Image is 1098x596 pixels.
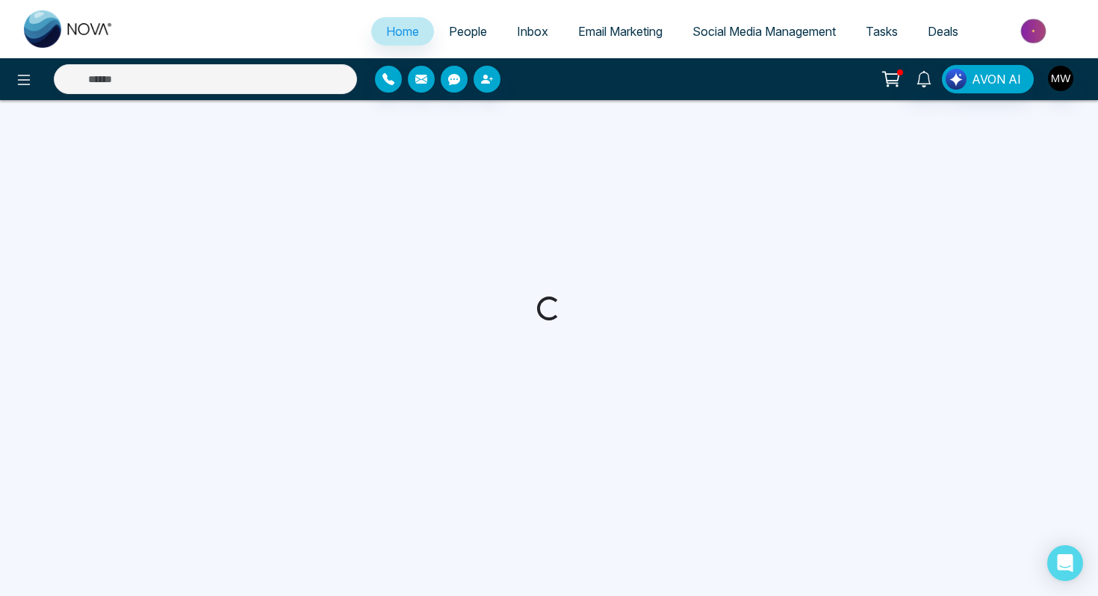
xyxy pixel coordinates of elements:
[1048,66,1073,91] img: User Avatar
[502,17,563,46] a: Inbox
[981,14,1089,48] img: Market-place.gif
[371,17,434,46] a: Home
[851,17,913,46] a: Tasks
[563,17,677,46] a: Email Marketing
[386,24,419,39] span: Home
[972,70,1021,88] span: AVON AI
[517,24,548,39] span: Inbox
[942,65,1034,93] button: AVON AI
[866,24,898,39] span: Tasks
[677,17,851,46] a: Social Media Management
[946,69,967,90] img: Lead Flow
[692,24,836,39] span: Social Media Management
[449,24,487,39] span: People
[1047,545,1083,581] div: Open Intercom Messenger
[913,17,973,46] a: Deals
[578,24,663,39] span: Email Marketing
[24,10,114,48] img: Nova CRM Logo
[928,24,958,39] span: Deals
[434,17,502,46] a: People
